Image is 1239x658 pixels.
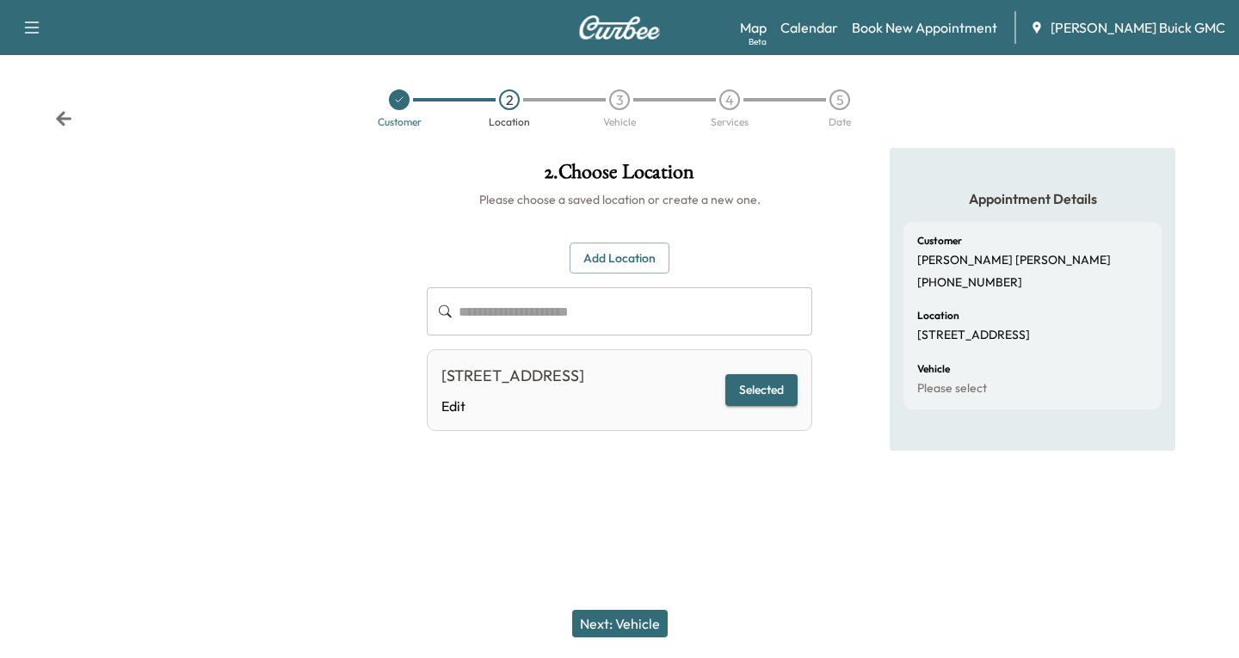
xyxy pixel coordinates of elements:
[917,328,1030,343] p: [STREET_ADDRESS]
[917,311,959,321] h6: Location
[829,117,851,127] div: Date
[578,15,661,40] img: Curbee Logo
[572,610,668,637] button: Next: Vehicle
[917,364,950,374] h6: Vehicle
[917,275,1022,291] p: [PHONE_NUMBER]
[55,110,72,127] div: Back
[780,17,838,38] a: Calendar
[719,89,740,110] div: 4
[852,17,997,38] a: Book New Appointment
[427,191,812,208] h6: Please choose a saved location or create a new one.
[711,117,749,127] div: Services
[441,396,584,416] a: Edit
[749,35,767,48] div: Beta
[499,89,520,110] div: 2
[740,17,767,38] a: MapBeta
[829,89,850,110] div: 5
[603,117,636,127] div: Vehicle
[917,253,1111,268] p: [PERSON_NAME] [PERSON_NAME]
[725,374,798,406] button: Selected
[1051,17,1225,38] span: [PERSON_NAME] Buick GMC
[427,162,812,191] h1: 2 . Choose Location
[917,381,987,397] p: Please select
[903,189,1162,208] h5: Appointment Details
[378,117,422,127] div: Customer
[441,364,584,388] div: [STREET_ADDRESS]
[609,89,630,110] div: 3
[917,236,962,246] h6: Customer
[489,117,530,127] div: Location
[570,243,669,274] button: Add Location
